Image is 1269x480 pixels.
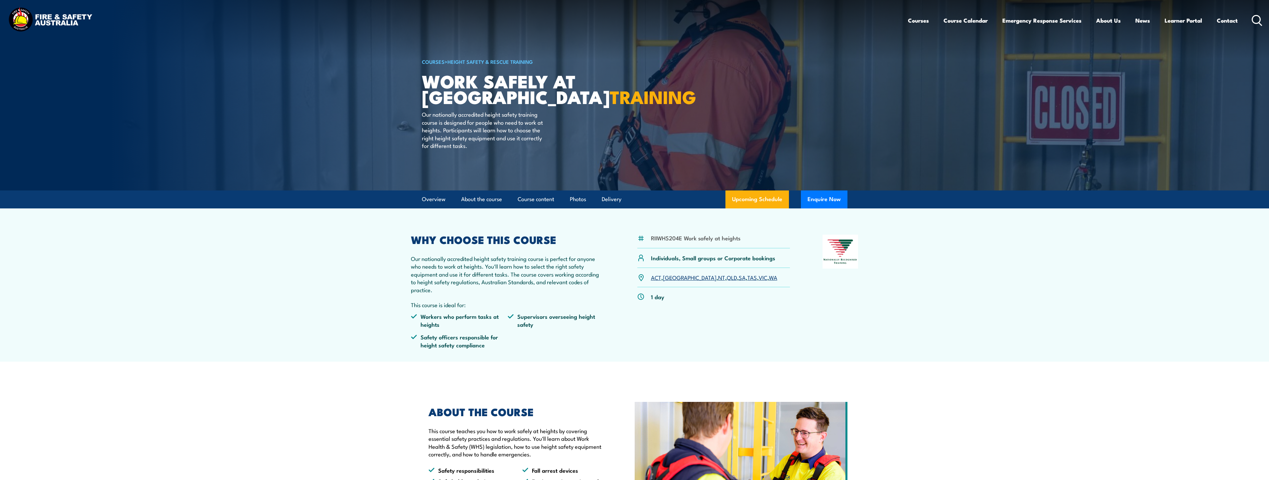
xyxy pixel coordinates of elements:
[663,273,716,281] a: [GEOGRAPHIC_DATA]
[429,427,604,458] p: This course teaches you how to work safely at heights by covering essential safety practices and ...
[411,312,508,328] li: Workers who perform tasks at heights
[651,273,661,281] a: ACT
[610,82,696,110] strong: TRAINING
[422,110,543,149] p: Our nationally accredited height safety training course is designed for people who need to work a...
[508,312,605,328] li: Supervisors overseeing height safety
[651,254,775,262] p: Individuals, Small groups or Corporate bookings
[570,190,586,208] a: Photos
[422,58,444,65] a: COURSES
[1135,12,1150,29] a: News
[522,466,604,474] li: Fall arrest devices
[651,234,740,242] li: RIIWHS204E Work safely at heights
[727,273,737,281] a: QLD
[1165,12,1202,29] a: Learner Portal
[422,73,586,104] h1: Work Safely at [GEOGRAPHIC_DATA]
[651,274,777,281] p: , , , , , , ,
[447,58,533,65] a: Height Safety & Rescue Training
[739,273,746,281] a: SA
[747,273,757,281] a: TAS
[725,190,789,208] a: Upcoming Schedule
[461,190,502,208] a: About the course
[718,273,725,281] a: NT
[1217,12,1238,29] a: Contact
[1096,12,1121,29] a: About Us
[429,407,604,416] h2: ABOUT THE COURSE
[801,190,847,208] button: Enquire Now
[1002,12,1081,29] a: Emergency Response Services
[602,190,621,208] a: Delivery
[769,273,777,281] a: WA
[908,12,929,29] a: Courses
[411,333,508,349] li: Safety officers responsible for height safety compliance
[422,58,586,65] h6: >
[422,190,445,208] a: Overview
[823,235,858,269] img: Nationally Recognised Training logo.
[518,190,554,208] a: Course content
[411,235,605,244] h2: WHY CHOOSE THIS COURSE
[411,255,605,294] p: Our nationally accredited height safety training course is perfect for anyone who needs to work a...
[759,273,767,281] a: VIC
[429,466,510,474] li: Safety responsibilities
[651,293,664,300] p: 1 day
[411,301,605,308] p: This course is ideal for:
[944,12,988,29] a: Course Calendar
